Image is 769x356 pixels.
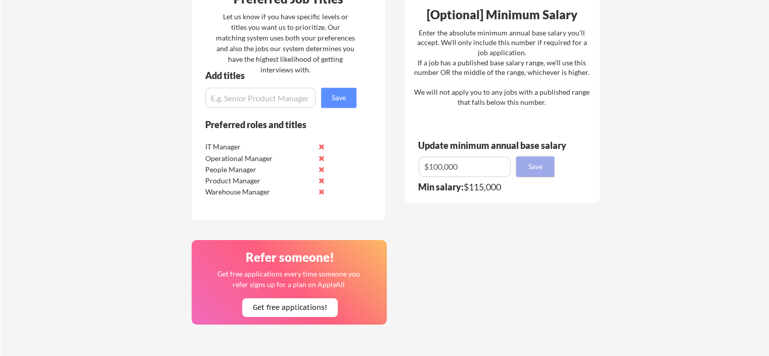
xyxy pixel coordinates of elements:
div: Update minimum annual base salary [418,141,570,150]
strong: Min salary: [418,181,464,192]
input: E.g. $100,000 [419,156,511,177]
div: Refer someone! [196,251,384,263]
div: Enter the absolute minimum annual base salary you'll accept. We'll only include this number if re... [414,28,590,107]
div: Warehouse Manager [205,187,312,197]
div: People Manager [205,165,312,175]
button: Save [516,156,554,177]
div: Get free applications every time someone you refer signs up for a plan on ApplyAll [216,268,360,290]
div: $115,000 [418,182,561,191]
input: E.g. Senior Product Manager [205,88,315,108]
div: Product Manager [205,176,312,186]
button: Save [321,88,356,108]
div: Let us know if you have specific levels or titles you want us to prioritize. Our matching system ... [216,11,355,75]
button: Get free applications! [242,298,338,317]
div: Preferred roles and titles [205,120,343,129]
div: Operational Manager [205,153,312,164]
div: Add titles [205,71,348,80]
div: IT Manager [205,142,312,152]
div: [Optional] Minimum Salary [408,9,596,21]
